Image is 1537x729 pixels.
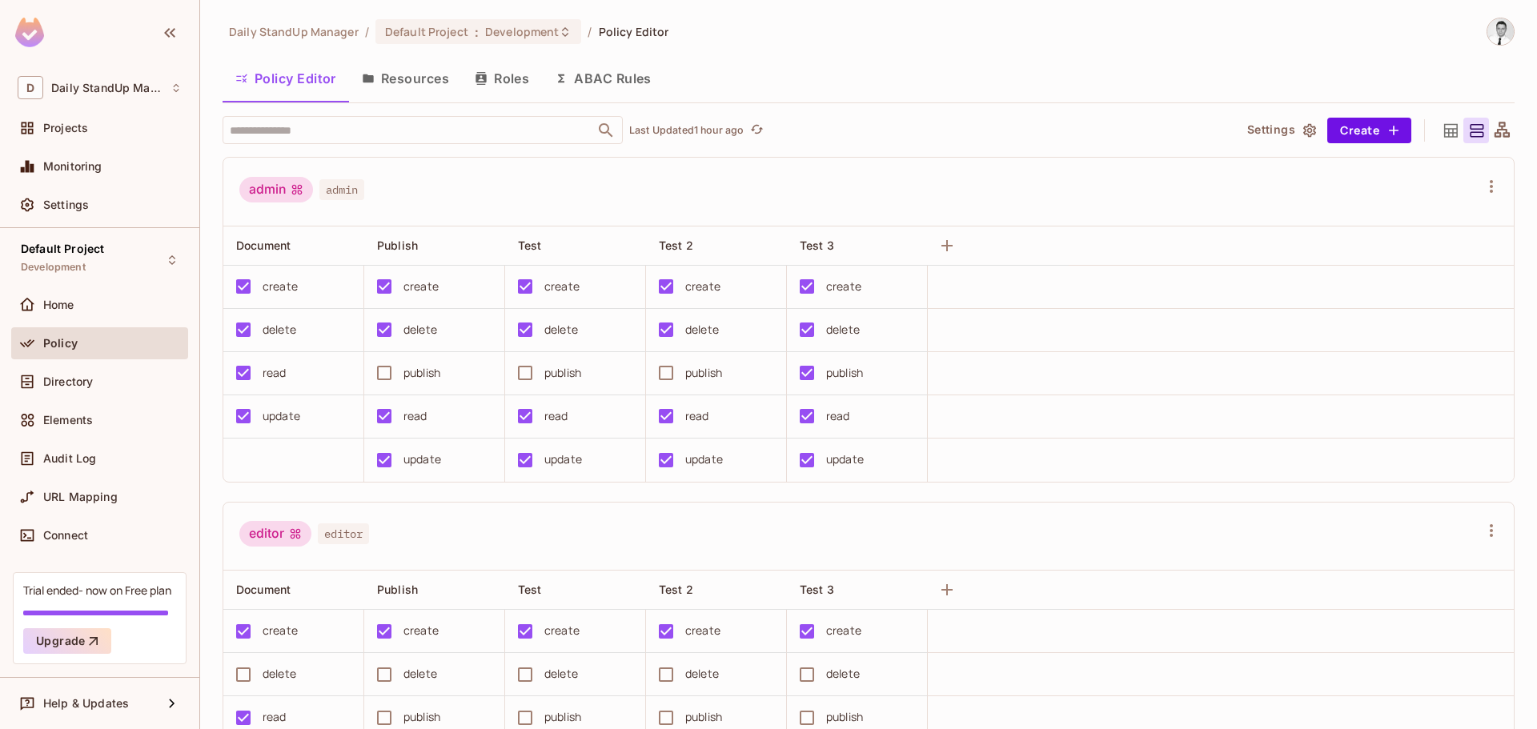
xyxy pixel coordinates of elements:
span: the active workspace [229,24,359,39]
p: Last Updated 1 hour ago [629,124,744,137]
div: create [685,278,720,295]
span: D [18,76,43,99]
span: Test 2 [659,583,693,596]
div: create [826,278,861,295]
span: Connect [43,529,88,542]
div: read [685,407,709,425]
span: Audit Log [43,452,96,465]
div: create [544,622,580,639]
button: ABAC Rules [542,58,664,98]
span: refresh [750,122,764,138]
div: create [263,622,298,639]
span: Document [236,583,291,596]
div: read [403,407,427,425]
div: delete [685,665,719,683]
div: delete [826,321,860,338]
span: Publish [377,583,418,596]
span: Test [518,583,542,596]
div: delete [263,321,296,338]
div: delete [685,321,719,338]
div: publish [544,708,581,726]
div: update [826,451,864,468]
span: Policy [43,337,78,350]
div: delete [826,665,860,683]
span: Help & Updates [43,697,129,710]
div: create [403,622,439,639]
span: Directory [43,375,93,388]
span: URL Mapping [43,491,118,503]
span: Elements [43,414,93,427]
button: Upgrade [23,628,111,654]
button: Settings [1241,118,1321,143]
div: create [544,278,580,295]
button: Roles [462,58,542,98]
span: editor [318,523,369,544]
div: read [826,407,850,425]
span: Development [21,261,86,274]
span: Document [236,238,291,252]
div: admin [239,177,313,202]
div: delete [263,665,296,683]
img: SReyMgAAAABJRU5ErkJggg== [15,18,44,47]
span: Projects [43,122,88,134]
span: Click to refresh data [744,121,766,140]
span: Publish [377,238,418,252]
button: Create [1327,118,1411,143]
span: admin [319,179,364,200]
div: publish [685,708,722,726]
div: update [403,451,441,468]
div: publish [403,364,440,382]
div: delete [403,321,437,338]
span: Test 3 [800,583,834,596]
span: Workspace: Daily StandUp Manager [51,82,163,94]
div: update [685,451,723,468]
span: Default Project [21,242,104,255]
div: publish [544,364,581,382]
div: create [826,622,861,639]
div: delete [403,665,437,683]
li: / [365,24,369,39]
div: publish [826,364,863,382]
div: publish [403,708,440,726]
span: Default Project [385,24,468,39]
span: Test 2 [659,238,693,252]
div: editor [239,521,311,547]
button: refresh [747,121,766,140]
button: Resources [349,58,462,98]
span: : [474,26,480,38]
div: read [263,708,287,726]
span: Policy Editor [599,24,669,39]
span: Home [43,298,74,311]
span: Settings [43,198,89,211]
div: create [403,278,439,295]
div: Trial ended- now on Free plan [23,583,171,598]
div: delete [544,665,578,683]
span: Test 3 [800,238,834,252]
img: Goran Jovanovic [1487,18,1514,45]
div: publish [685,364,722,382]
div: read [544,407,568,425]
div: create [263,278,298,295]
button: Open [595,119,617,142]
span: Monitoring [43,160,102,173]
div: update [263,407,300,425]
div: update [544,451,582,468]
div: create [685,622,720,639]
span: Test [518,238,542,252]
div: delete [544,321,578,338]
div: read [263,364,287,382]
li: / [588,24,592,39]
button: Policy Editor [223,58,349,98]
div: publish [826,708,863,726]
span: Development [485,24,559,39]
